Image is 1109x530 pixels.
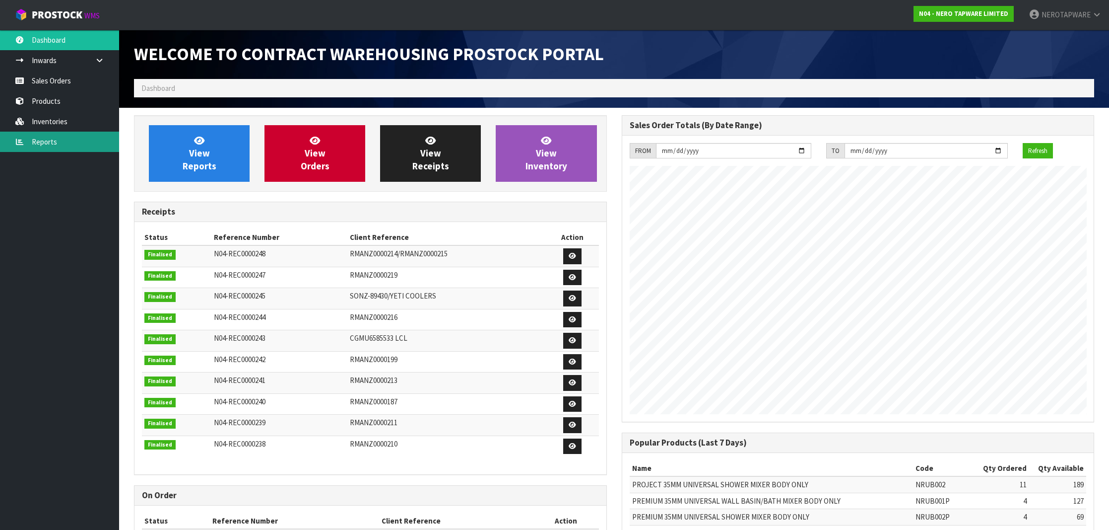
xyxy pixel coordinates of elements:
span: Finalised [144,419,176,429]
span: NEROTAPWARE [1042,10,1091,19]
span: N04-REC0000243 [214,333,265,343]
td: NRUB002P [913,509,975,525]
span: View Receipts [412,135,449,172]
a: ViewReports [149,125,250,182]
img: cube-alt.png [15,8,27,21]
td: PREMIUM 35MM UNIVERSAL WALL BASIN/BATH MIXER BODY ONLY [630,493,913,509]
span: Finalised [144,313,176,323]
span: Dashboard [141,83,175,93]
span: ProStock [32,8,82,21]
button: Refresh [1023,143,1053,159]
span: N04-REC0000247 [214,270,265,280]
span: RMANZ0000199 [350,355,397,364]
span: Finalised [144,292,176,302]
th: Status [142,513,210,529]
h3: Sales Order Totals (By Date Range) [630,121,1087,130]
span: Finalised [144,271,176,281]
h3: Popular Products (Last 7 Days) [630,438,1087,448]
small: WMS [84,11,100,20]
span: N04-REC0000240 [214,397,265,406]
th: Client Reference [379,513,533,529]
span: N04-REC0000248 [214,249,265,258]
span: Finalised [144,356,176,366]
td: PROJECT 35MM UNIVERSAL SHOWER MIXER BODY ONLY [630,476,913,493]
th: Status [142,229,211,245]
td: 127 [1029,493,1086,509]
a: ViewReceipts [380,125,481,182]
span: N04-REC0000242 [214,355,265,364]
td: 4 [975,493,1029,509]
strong: N04 - NERO TAPWARE LIMITED [919,9,1008,18]
span: RMANZ0000213 [350,376,397,385]
span: View Orders [301,135,329,172]
td: 11 [975,476,1029,493]
th: Action [546,229,598,245]
th: Code [913,460,975,476]
td: NRUB001P [913,493,975,509]
th: Reference Number [211,229,347,245]
td: NRUB002 [913,476,975,493]
th: Qty Ordered [975,460,1029,476]
span: N04-REC0000244 [214,312,265,322]
td: 4 [975,509,1029,525]
span: RMANZ0000210 [350,439,397,449]
span: RMANZ0000211 [350,418,397,427]
a: ViewInventory [496,125,596,182]
span: N04-REC0000241 [214,376,265,385]
span: Finalised [144,377,176,386]
span: Finalised [144,398,176,408]
th: Name [630,460,913,476]
span: Finalised [144,334,176,344]
th: Client Reference [347,229,546,245]
span: CGMU6585533 LCL [350,333,407,343]
div: TO [826,143,845,159]
th: Reference Number [210,513,379,529]
span: Finalised [144,440,176,450]
div: FROM [630,143,656,159]
span: N04-REC0000245 [214,291,265,301]
td: 189 [1029,476,1086,493]
span: SONZ-89430/YETI COOLERS [350,291,436,301]
span: RMANZ0000214/RMANZ0000215 [350,249,448,258]
span: RMANZ0000187 [350,397,397,406]
span: Finalised [144,250,176,260]
td: 69 [1029,509,1086,525]
span: View Inventory [525,135,567,172]
td: PREMIUM 35MM UNIVERSAL SHOWER MIXER BODY ONLY [630,509,913,525]
th: Action [533,513,598,529]
span: N04-REC0000238 [214,439,265,449]
span: RMANZ0000219 [350,270,397,280]
th: Qty Available [1029,460,1086,476]
span: Welcome to Contract Warehousing ProStock Portal [134,43,604,65]
a: ViewOrders [264,125,365,182]
span: View Reports [183,135,216,172]
h3: On Order [142,491,599,500]
span: N04-REC0000239 [214,418,265,427]
span: RMANZ0000216 [350,312,397,322]
h3: Receipts [142,207,599,217]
